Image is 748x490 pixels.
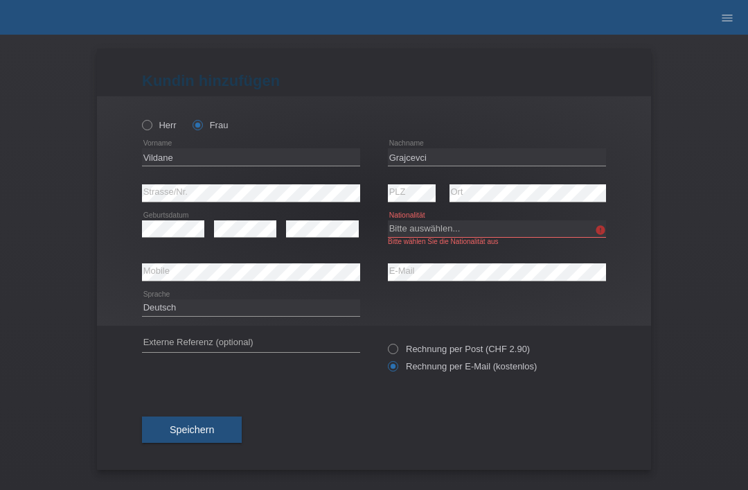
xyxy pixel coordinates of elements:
label: Rechnung per Post (CHF 2.90) [388,344,530,354]
div: Bitte wählen Sie die Nationalität aus [388,238,606,245]
h1: Kundin hinzufügen [142,72,606,89]
label: Frau [193,120,228,130]
input: Herr [142,120,151,129]
label: Rechnung per E-Mail (kostenlos) [388,361,537,371]
label: Herr [142,120,177,130]
input: Rechnung per Post (CHF 2.90) [388,344,397,361]
span: Speichern [170,424,214,435]
i: menu [720,11,734,25]
input: Rechnung per E-Mail (kostenlos) [388,361,397,378]
a: menu [713,13,741,21]
button: Speichern [142,417,242,443]
input: Frau [193,120,202,129]
i: error [595,225,606,236]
